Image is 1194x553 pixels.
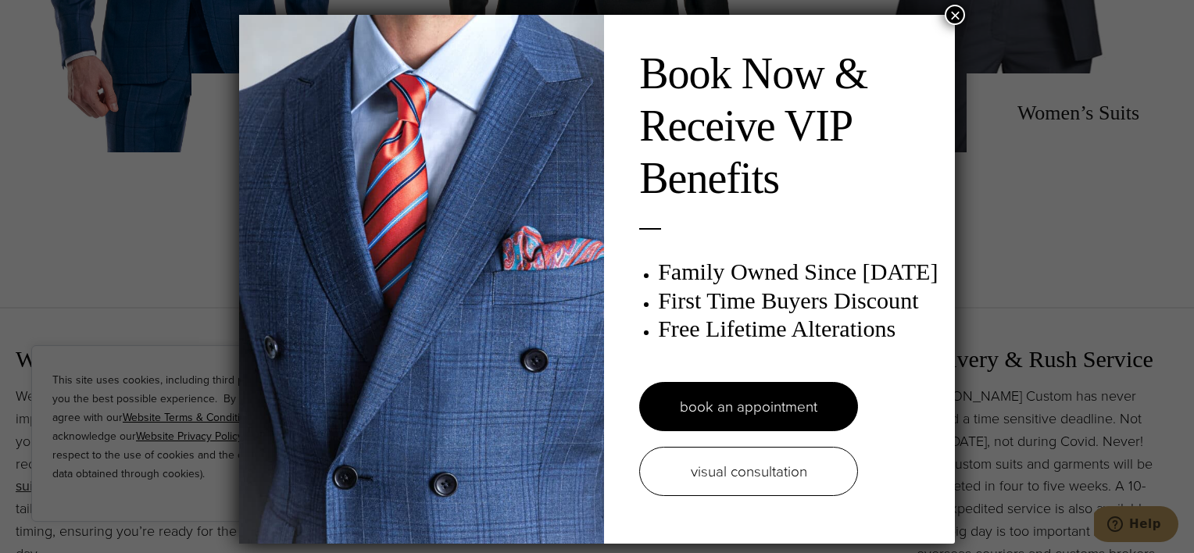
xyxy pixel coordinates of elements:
a: visual consultation [639,447,858,496]
h3: First Time Buyers Discount [658,287,939,315]
button: Close [945,5,965,25]
span: Help [35,11,67,25]
h3: Free Lifetime Alterations [658,315,939,343]
h2: Book Now & Receive VIP Benefits [639,48,939,205]
a: book an appointment [639,382,858,431]
h3: Family Owned Since [DATE] [658,258,939,286]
